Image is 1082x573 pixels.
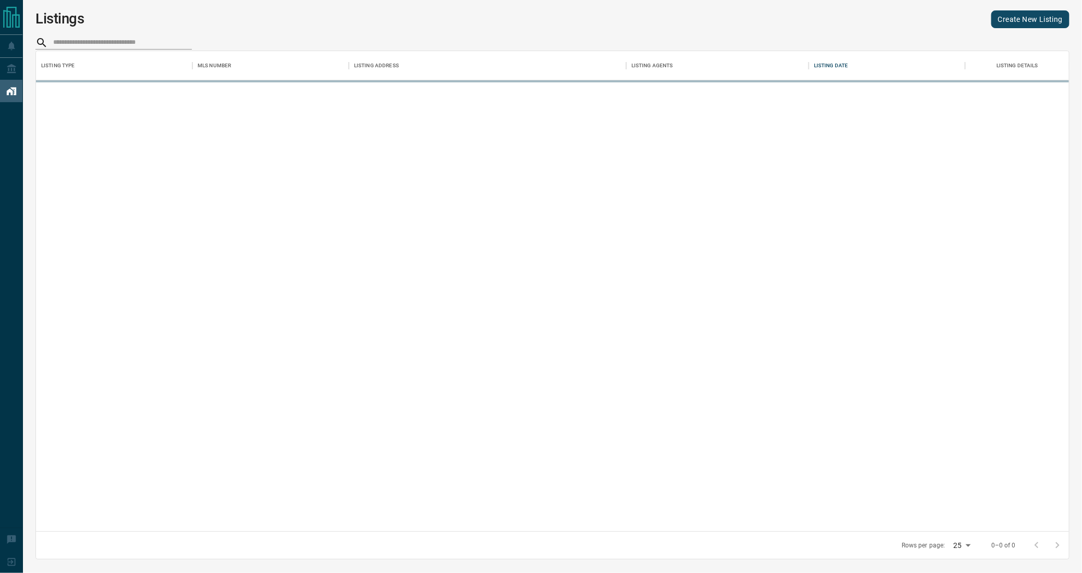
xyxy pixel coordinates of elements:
[35,10,84,27] h1: Listings
[814,51,848,80] div: Listing Date
[36,51,192,80] div: Listing Type
[965,51,1069,80] div: Listing Details
[902,541,945,550] p: Rows per page:
[950,538,975,553] div: 25
[354,51,399,80] div: Listing Address
[991,10,1069,28] a: Create New Listing
[198,51,231,80] div: MLS Number
[626,51,809,80] div: Listing Agents
[349,51,626,80] div: Listing Address
[809,51,965,80] div: Listing Date
[631,51,673,80] div: Listing Agents
[996,51,1038,80] div: Listing Details
[192,51,349,80] div: MLS Number
[991,541,1016,550] p: 0–0 of 0
[41,51,75,80] div: Listing Type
